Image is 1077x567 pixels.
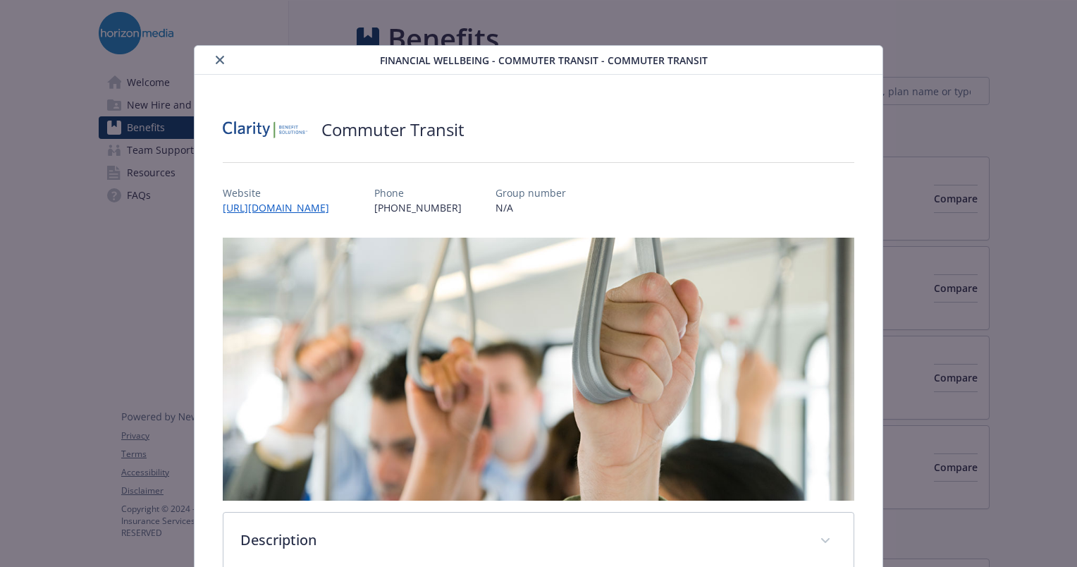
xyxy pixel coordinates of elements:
button: close [211,51,228,68]
p: Group number [496,185,566,200]
p: [PHONE_NUMBER] [374,200,462,215]
a: [URL][DOMAIN_NAME] [223,201,340,214]
img: Clarity Benefit Solutions [223,109,307,151]
p: Description [240,530,803,551]
p: N/A [496,200,566,215]
img: banner [223,238,854,501]
p: Website [223,185,340,200]
span: Financial Wellbeing - Commuter Transit - Commuter Transit [380,53,708,68]
p: Phone [374,185,462,200]
h2: Commuter Transit [321,118,464,142]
